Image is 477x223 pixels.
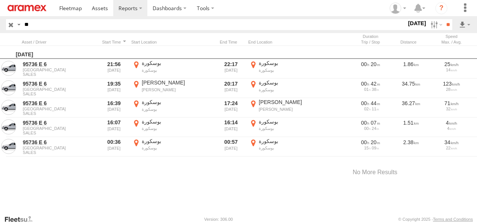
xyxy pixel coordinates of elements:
div: 36.27 [392,99,430,117]
span: 42 [371,81,380,87]
label: Click to View Event Location [131,79,214,97]
div: Click to Sort [392,39,430,45]
div: Click to Sort [22,39,97,45]
div: 123 [434,80,469,87]
span: Filter Results to this Group [23,150,96,155]
span: 15 [364,146,370,150]
div: 4 [434,126,469,131]
span: 11 [372,107,379,111]
span: [GEOGRAPHIC_DATA] [23,68,96,72]
span: [GEOGRAPHIC_DATA] [23,87,96,92]
label: [DATE] [406,19,427,27]
div: [474s] 30/08/2025 16:07 - 30/08/2025 16:14 [353,119,388,126]
div: 19:35 [DATE] [100,79,128,97]
span: 20 [371,61,380,67]
span: [GEOGRAPHIC_DATA] [23,107,96,111]
a: View Asset in Asset Management [1,80,16,95]
div: 22 [434,146,469,150]
div: 16:07 [DATE] [100,118,128,136]
span: [GEOGRAPHIC_DATA] [23,146,96,150]
div: بوسكورة [259,87,330,92]
span: 38 [372,87,379,92]
a: Visit our Website [4,215,39,223]
span: 24 [372,126,379,131]
span: Filter Results to this Group [23,111,96,116]
div: Click to Sort [217,39,245,45]
div: بوسكورة [142,99,213,105]
div: بوسكورة [142,68,213,73]
div: بوسكورة [259,68,330,73]
div: بوسكورة [142,60,213,66]
div: 28 [434,87,469,92]
a: View Asset in Asset Management [1,61,16,76]
div: 22:17 [DATE] [217,60,245,78]
div: [1235s] 30/08/2025 21:56 - 30/08/2025 22:17 [353,61,388,68]
div: 20:17 [DATE] [217,79,245,97]
label: Click to View Event Location [131,60,214,78]
div: بوسكورة [142,138,213,145]
a: View Asset in Asset Management [1,119,16,134]
div: 1.51 [392,118,430,136]
div: 00:57 [DATE] [217,138,245,156]
div: بوسكورة [259,126,330,131]
div: بوسكورة [259,118,330,125]
div: Version: 306.00 [204,217,233,221]
div: [1244s] 30/08/2025 00:36 - 30/08/2025 00:57 [353,139,388,146]
div: [PERSON_NAME] [259,99,330,105]
div: بوسكورة [259,60,330,66]
div: 14 [434,68,469,72]
div: بوسكورة [142,118,213,125]
span: 09 [372,146,379,150]
label: Search Filter Options [427,19,444,30]
span: Filter Results to this Group [23,92,96,96]
div: © Copyright 2025 - [398,217,473,221]
div: [PERSON_NAME] [259,107,330,112]
div: 32 [434,107,469,111]
div: [PERSON_NAME] [142,79,213,86]
div: بوسكورة [142,126,213,131]
label: Click to View Event Location [131,99,214,117]
a: 95736 E 6 [23,61,96,68]
span: 01 [364,87,370,92]
div: 16:14 [DATE] [217,118,245,136]
label: Click to View Event Location [248,138,331,156]
a: 95736 E 6 [23,100,96,107]
span: 02 [364,107,370,111]
label: Click to View Event Location [248,99,331,117]
span: 00 [361,81,369,87]
a: Terms and Conditions [433,217,473,221]
div: بوسكورة [259,79,330,86]
div: [2540s] 30/08/2025 19:35 - 30/08/2025 20:17 [353,80,388,87]
div: 00:36 [DATE] [100,138,128,156]
span: Filter Results to this Group [23,72,96,77]
div: بوسكورة [142,145,213,151]
span: [GEOGRAPHIC_DATA] [23,126,96,131]
div: 2.38 [392,138,430,156]
span: 00 [364,126,370,131]
div: بوسكورة [259,138,330,145]
div: 34.75 [392,79,430,97]
div: 21:56 [DATE] [100,60,128,78]
span: 00 [361,139,369,145]
span: 00 [361,100,369,106]
div: بوسكورة [142,107,213,112]
div: 25 [434,61,469,68]
label: Click to View Event Location [248,118,331,136]
div: 1.86 [392,60,430,78]
a: View Asset in Asset Management [1,139,16,154]
img: aramex-logo.svg [7,5,46,11]
span: 44 [371,100,380,106]
a: 95736 E 6 [23,119,96,126]
div: 17:24 [DATE] [217,99,245,117]
label: Export results as... [458,19,471,30]
a: 95736 E 6 [23,139,96,146]
div: 71 [434,100,469,107]
label: Click to View Event Location [248,60,331,78]
span: 20 [371,139,380,145]
div: [PERSON_NAME] [142,87,213,92]
label: Click to View Event Location [131,118,214,136]
div: [2681s] 30/08/2025 16:39 - 30/08/2025 17:24 [353,100,388,107]
span: 00 [361,61,369,67]
span: 07 [371,120,380,126]
div: Emad Mabrouk [387,3,409,14]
